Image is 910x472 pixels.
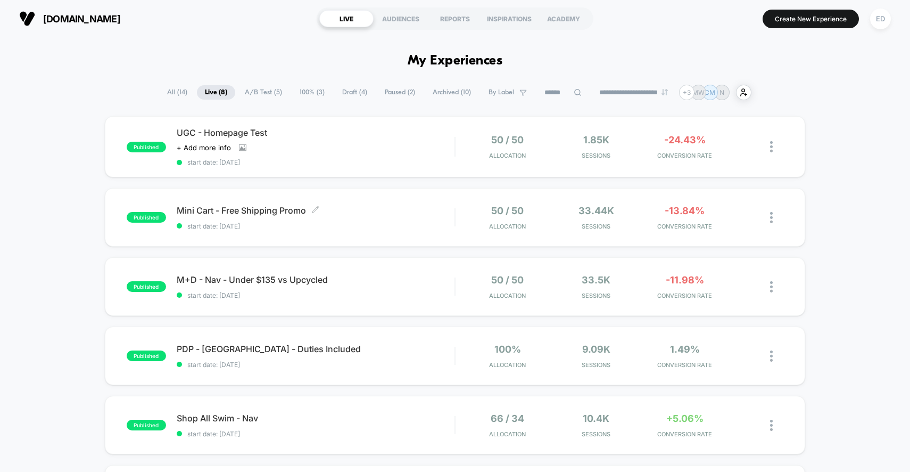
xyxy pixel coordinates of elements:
img: close [770,141,773,152]
span: published [127,351,166,361]
span: 50 / 50 [491,274,524,286]
span: Sessions [555,292,638,299]
span: published [127,420,166,430]
h1: My Experiences [408,53,503,69]
span: start date: [DATE] [177,361,455,369]
span: Sessions [555,430,638,438]
span: Draft ( 4 ) [334,85,375,100]
span: CONVERSION RATE [643,152,726,159]
div: ED [870,9,891,29]
img: close [770,212,773,223]
div: INSPIRATIONS [482,10,536,27]
span: + Add more info [177,143,231,152]
span: 66 / 34 [491,413,524,424]
span: Allocation [489,223,526,230]
span: M+D - Nav - Under $135 vs Upcycled [177,274,455,285]
span: Sessions [555,361,638,369]
span: PDP - [GEOGRAPHIC_DATA] - Duties Included [177,344,455,354]
p: N [719,88,724,96]
button: ED [867,8,894,30]
p: CM [705,88,715,96]
span: 50 / 50 [491,134,524,145]
div: REPORTS [428,10,482,27]
span: 1.85k [583,134,609,145]
span: start date: [DATE] [177,158,455,166]
span: published [127,212,166,223]
span: Allocation [489,292,526,299]
span: [DOMAIN_NAME] [43,13,120,25]
span: -24.43% [664,134,706,145]
span: +5.06% [666,413,704,424]
span: A/B Test ( 5 ) [237,85,290,100]
span: 33.5k [582,274,610,286]
span: All ( 14 ) [159,85,195,100]
span: published [127,142,166,152]
div: + 3 [679,85,694,100]
span: 10.4k [583,413,609,424]
span: 9.09k [582,344,610,355]
span: Allocation [489,152,526,159]
p: MW [692,88,705,96]
span: Paused ( 2 ) [377,85,423,100]
img: close [770,351,773,362]
span: start date: [DATE] [177,430,455,438]
div: ACADEMY [536,10,591,27]
span: start date: [DATE] [177,291,455,299]
span: UGC - Homepage Test [177,127,455,138]
img: close [770,281,773,292]
span: 100% [494,344,521,355]
span: -11.98% [666,274,704,286]
span: Mini Cart - Free Shipping Promo [177,205,455,216]
span: 1.49% [670,344,700,355]
span: Archived ( 10 ) [425,85,479,100]
span: CONVERSION RATE [643,430,726,438]
span: 50 / 50 [491,205,524,216]
img: Visually logo [19,11,35,27]
span: start date: [DATE] [177,222,455,230]
span: 33.44k [578,205,614,216]
img: close [770,420,773,431]
span: Live ( 8 ) [197,85,235,100]
div: AUDIENCES [374,10,428,27]
span: Sessions [555,223,638,230]
span: published [127,281,166,292]
img: end [661,89,668,95]
span: CONVERSION RATE [643,292,726,299]
span: CONVERSION RATE [643,361,726,369]
button: Create New Experience [763,10,859,28]
span: Allocation [489,430,526,438]
span: -13.84% [665,205,705,216]
span: CONVERSION RATE [643,223,726,230]
span: Sessions [555,152,638,159]
span: Shop All Swim - Nav [177,413,455,424]
button: [DOMAIN_NAME] [16,10,123,27]
span: By Label [489,88,514,96]
span: 100% ( 3 ) [292,85,333,100]
span: Allocation [489,361,526,369]
div: LIVE [319,10,374,27]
